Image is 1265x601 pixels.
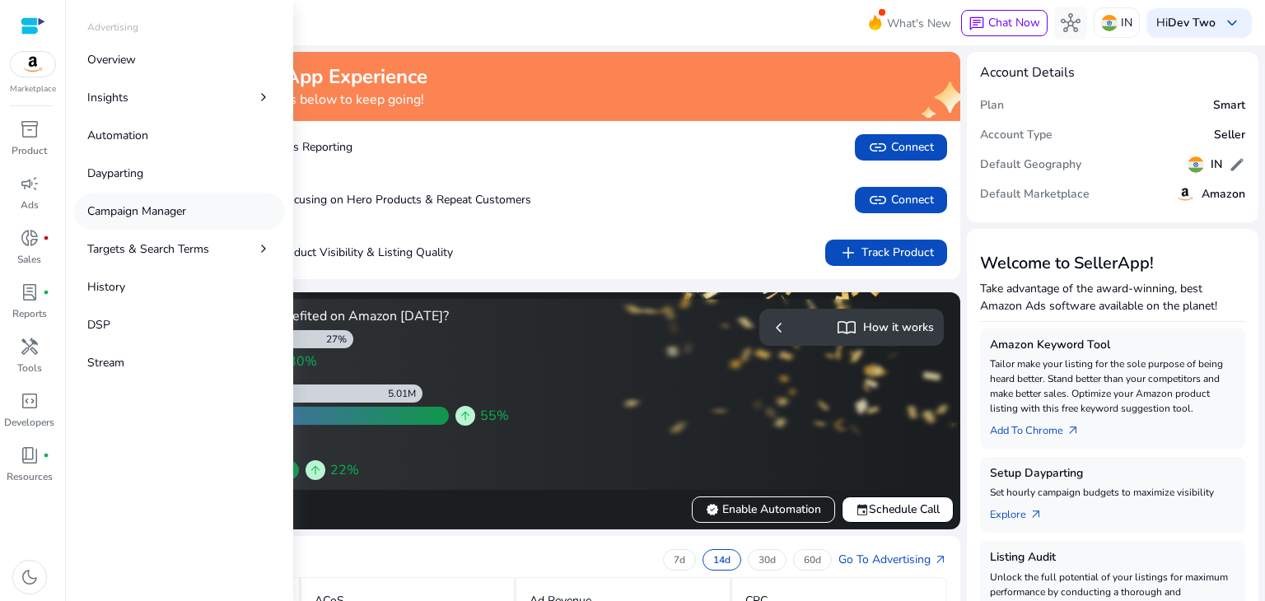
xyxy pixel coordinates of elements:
p: Reports [12,306,47,321]
div: 27% [326,333,353,346]
p: Developers [4,415,54,430]
span: inventory_2 [20,119,40,139]
img: amazon.svg [1175,184,1195,204]
span: Track Product [838,243,934,263]
h5: How it works [863,321,934,335]
span: donut_small [20,228,40,248]
p: 60d [804,553,821,566]
p: Automation [87,127,148,144]
h5: Default Geography [980,158,1081,172]
span: chevron_right [255,89,272,105]
span: arrow_outward [1029,508,1043,521]
p: Insights [87,89,128,106]
span: What's New [887,9,951,38]
button: hub [1054,7,1087,40]
span: link [868,190,888,210]
span: fiber_manual_record [43,452,49,459]
span: arrow_outward [934,553,947,566]
p: Stream [87,354,124,371]
h5: Setup Dayparting [990,467,1235,481]
p: Boost Sales by Focusing on Hero Products & Repeat Customers [115,191,531,208]
h5: Listing Audit [990,551,1235,565]
p: Tailor make your listing for the sole purpose of being heard better. Stand better than your compe... [990,356,1235,416]
img: in.svg [1188,156,1204,173]
p: Sales [17,252,41,267]
p: Set hourly campaign budgets to maximize visibility [990,485,1235,500]
button: addTrack Product [825,240,947,266]
p: 30d [759,553,776,566]
span: lab_profile [20,282,40,302]
h5: Account Type [980,128,1053,142]
p: Marketplace [10,83,56,96]
p: Targets & Search Terms [87,240,209,258]
span: 22% [330,460,359,480]
span: 55% [480,406,509,426]
h4: Account Details [980,65,1075,81]
h5: Amazon [1202,188,1245,202]
p: 14d [713,553,731,566]
span: fiber_manual_record [43,235,49,241]
button: verifiedEnable Automation [692,496,835,523]
p: 7d [674,553,685,566]
span: 30% [288,352,317,371]
h5: IN [1211,158,1222,172]
button: linkConnect [855,134,947,161]
p: Dayparting [87,165,143,182]
span: chat [969,16,985,32]
span: arrow_outward [1067,424,1080,437]
span: event [856,503,869,516]
span: campaign [20,174,40,193]
p: History [87,278,125,296]
button: chatChat Now [961,10,1048,36]
a: Explorearrow_outward [990,500,1056,523]
span: handyman [20,337,40,356]
span: edit [1229,156,1245,173]
p: DSP [87,316,110,333]
p: Tools [17,361,42,375]
span: chevron_left [769,318,789,338]
span: arrow_upward [459,409,472,422]
h5: Default Marketplace [980,188,1090,202]
h5: Plan [980,99,1004,113]
span: book_4 [20,445,40,465]
span: fiber_manual_record [43,289,49,296]
p: Take advantage of the award-winning, best Amazon Ads software available on the planet! [980,280,1245,314]
span: arrow_upward [309,464,322,477]
h5: Smart [1213,99,1245,113]
a: Go To Advertisingarrow_outward [838,551,947,568]
p: Overview [87,51,136,68]
span: Schedule Call [856,501,940,518]
p: Campaign Manager [87,203,186,220]
img: in.svg [1101,15,1118,31]
h3: Welcome to SellerApp! [980,254,1245,273]
button: linkConnect [855,187,947,213]
span: keyboard_arrow_down [1222,13,1242,33]
span: add [838,243,858,263]
button: eventSchedule Call [842,496,954,523]
span: hub [1061,13,1081,33]
a: Add To Chrome [990,416,1093,439]
span: dark_mode [20,567,40,587]
h4: How Smart Automation users benefited on Amazon [DATE]? [89,309,510,324]
p: Hi [1156,17,1216,29]
p: Resources [7,469,53,484]
p: Advertising [87,20,138,35]
img: amazon.svg [11,52,55,77]
h5: Amazon Keyword Tool [990,338,1235,352]
h5: Seller [1214,128,1245,142]
p: Ads [21,198,39,212]
p: Product [12,143,47,158]
p: IN [1121,8,1132,37]
div: 5.01M [388,387,422,400]
span: verified [706,503,719,516]
span: Enable Automation [706,501,821,518]
span: Connect [868,190,934,210]
span: Connect [868,137,934,157]
span: Chat Now [988,15,1040,30]
span: link [868,137,888,157]
span: code_blocks [20,391,40,411]
b: Dev Two [1168,15,1216,30]
span: import_contacts [837,318,857,338]
span: chevron_right [255,240,272,257]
